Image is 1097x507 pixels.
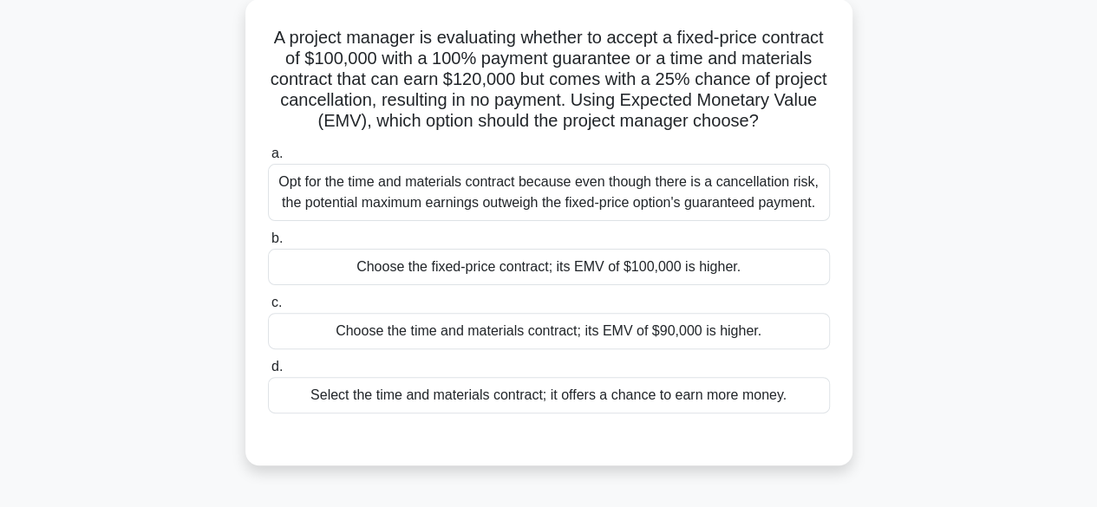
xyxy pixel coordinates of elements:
[268,313,830,349] div: Choose the time and materials contract; its EMV of $90,000 is higher.
[271,295,282,309] span: c.
[266,27,832,133] h5: A project manager is evaluating whether to accept a fixed-price contract of $100,000 with a 100% ...
[271,146,283,160] span: a.
[268,249,830,285] div: Choose the fixed-price contract; its EMV of $100,000 is higher.
[268,377,830,413] div: Select the time and materials contract; it offers a chance to earn more money.
[268,164,830,221] div: Opt for the time and materials contract because even though there is a cancellation risk, the pot...
[271,231,283,245] span: b.
[271,359,283,374] span: d.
